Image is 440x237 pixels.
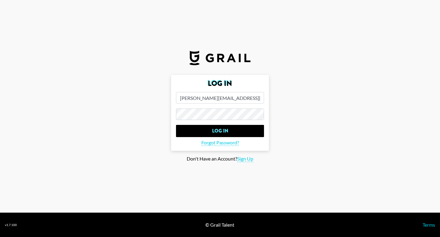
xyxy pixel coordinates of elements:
h2: Log In [176,80,264,87]
input: Log In [176,125,264,137]
input: Email [176,92,264,104]
span: Forgot Password? [201,140,239,146]
a: Terms [423,222,435,228]
div: v 1.7.100 [5,223,17,227]
div: © Grail Talent [205,222,234,228]
img: Grail Talent Logo [189,51,251,65]
div: Don't Have an Account? [5,156,435,162]
span: Sign Up [237,156,253,162]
